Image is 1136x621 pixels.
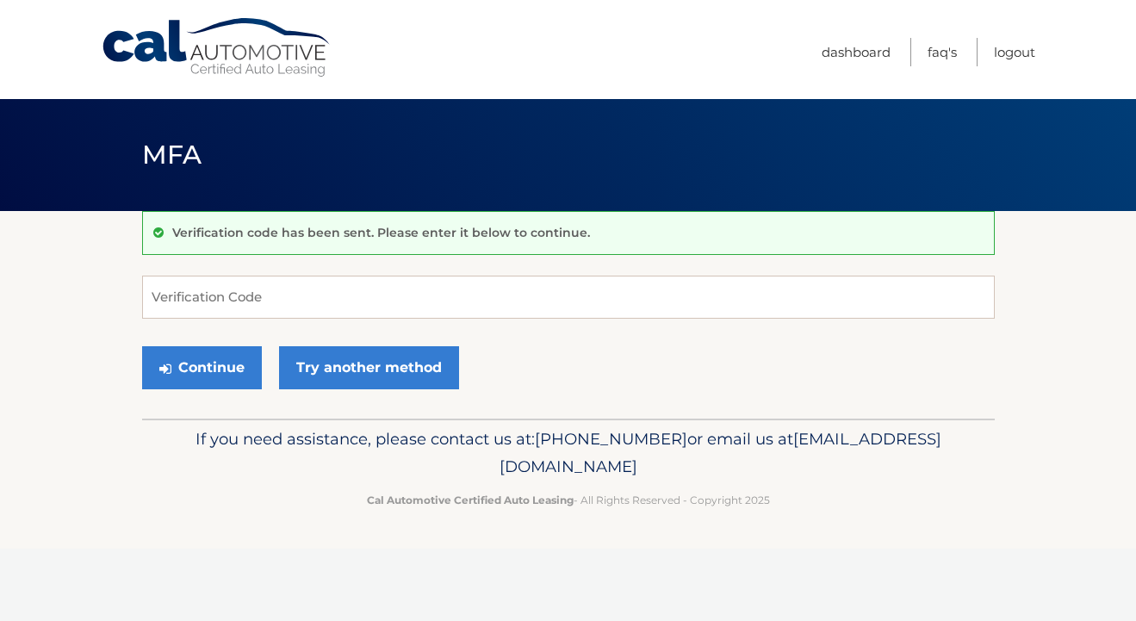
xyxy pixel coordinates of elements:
[535,429,687,449] span: [PHONE_NUMBER]
[822,38,891,66] a: Dashboard
[279,346,459,389] a: Try another method
[153,491,984,509] p: - All Rights Reserved - Copyright 2025
[367,494,574,506] strong: Cal Automotive Certified Auto Leasing
[172,225,590,240] p: Verification code has been sent. Please enter it below to continue.
[153,425,984,481] p: If you need assistance, please contact us at: or email us at
[142,346,262,389] button: Continue
[101,17,333,78] a: Cal Automotive
[142,139,202,171] span: MFA
[994,38,1035,66] a: Logout
[928,38,957,66] a: FAQ's
[500,429,941,476] span: [EMAIL_ADDRESS][DOMAIN_NAME]
[142,276,995,319] input: Verification Code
